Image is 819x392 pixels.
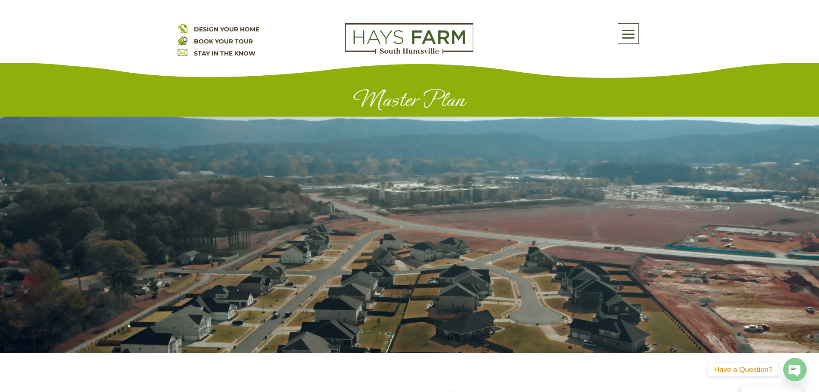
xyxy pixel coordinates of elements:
[345,48,473,56] a: hays farm homes huntsville development
[178,35,187,45] img: book your home tour
[178,87,642,117] h1: Master Plan
[345,23,473,54] img: Logo
[194,37,253,45] a: BOOK YOUR TOUR
[194,49,255,57] a: STAY IN THE KNOW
